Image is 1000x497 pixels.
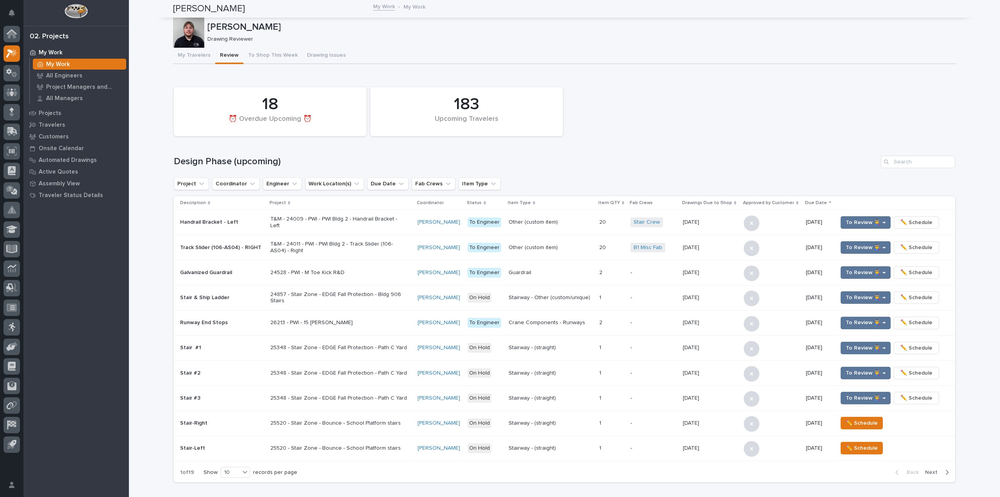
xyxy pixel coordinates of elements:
[634,244,662,251] a: B1 Misc Fab
[630,420,677,427] p: -
[187,115,353,131] div: ⏰ Overdue Upcoming ⏰
[270,216,407,229] p: T&M - 24009 - PWI - PWI Bldg 2 - Handrail Bracket - Left
[180,219,264,226] p: Handrail Bracket - Left
[174,235,955,260] tr: Track Slider (106-AS04) - RIGHTT&M - 24011 - PWI - PWI Bldg 2 - Track Slider (106-AS04) - Right[P...
[683,368,701,377] p: [DATE]
[683,343,701,351] p: [DATE]
[630,370,677,377] p: -
[468,368,491,378] div: On Hold
[174,436,955,461] tr: Stair-Left25520 - Stair Zone - Bounce - School Platform stairs[PERSON_NAME] On HoldStairway - (st...
[263,178,302,190] button: Engineer
[23,154,129,166] a: Automated Drawings
[599,318,604,326] p: 2
[39,157,97,164] p: Automated Drawings
[204,469,218,476] p: Show
[468,418,491,428] div: On Hold
[806,319,832,326] p: [DATE]
[599,393,603,402] p: 1
[468,293,491,303] div: On Hold
[508,199,531,207] p: Item Type
[630,344,677,351] p: -
[174,178,209,190] button: Project
[806,395,832,402] p: [DATE]
[806,445,832,452] p: [DATE]
[46,95,83,102] p: All Managers
[180,294,264,301] p: Stair & Ship Ladder
[846,393,886,403] span: To Review 👨‍🏭 →
[846,318,886,327] span: To Review 👨‍🏭 →
[806,244,832,251] p: [DATE]
[509,344,593,351] p: Stairway - (straight)
[174,310,955,335] tr: Runway End Stops26213 - PWI - 15 [PERSON_NAME][PERSON_NAME] To EngineerCrane Components - Runways...
[881,156,955,168] input: Search
[418,294,460,301] a: [PERSON_NAME]
[270,395,407,402] p: 25348 - Stair Zone - EDGE Fall Protection - Path C Yard
[221,468,240,477] div: 10
[270,199,286,207] p: Project
[207,36,950,43] p: Drawing Reviewer
[630,269,677,276] p: -
[599,243,607,251] p: 20
[683,443,701,452] p: [DATE]
[270,269,407,276] p: 24528 - PWI - M Toe Kick R&D
[630,294,677,301] p: -
[467,199,482,207] p: Status
[270,344,407,351] p: 25348 - Stair Zone - EDGE Fall Protection - Path C Yard
[418,445,460,452] a: [PERSON_NAME]
[900,243,932,252] span: ✏️ Schedule
[180,395,264,402] p: Stair #3
[683,217,701,226] p: [DATE]
[468,443,491,453] div: On Hold
[173,48,215,64] button: My Travelers
[900,293,932,302] span: ✏️ Schedule
[39,180,80,187] p: Assembly View
[212,178,260,190] button: Coordinator
[841,392,891,404] button: To Review 👨‍🏭 →
[180,319,264,326] p: Runway End Stops
[23,142,129,154] a: Onsite Calendar
[46,72,82,79] p: All Engineers
[46,84,123,91] p: Project Managers and Engineers
[468,318,501,328] div: To Engineer
[806,344,832,351] p: [DATE]
[900,368,932,378] span: ✏️ Schedule
[841,266,891,279] button: To Review 👨‍🏭 →
[894,216,939,229] button: ✏️ Schedule
[683,418,701,427] p: [DATE]
[846,268,886,277] span: To Review 👨‍🏭 →
[900,343,932,353] span: ✏️ Schedule
[509,269,593,276] p: Guardrail
[30,93,129,104] a: All Managers
[889,469,922,476] button: Back
[404,2,425,11] p: My Work
[841,291,891,304] button: To Review 👨‍🏭 →
[683,318,701,326] p: [DATE]
[509,319,593,326] p: Crane Components - Runways
[187,95,353,114] div: 18
[23,131,129,142] a: Customers
[900,218,932,227] span: ✏️ Schedule
[509,294,593,301] p: Stairway - Other (custom/unique)
[630,395,677,402] p: -
[894,367,939,379] button: ✏️ Schedule
[174,386,955,411] tr: Stair #325348 - Stair Zone - EDGE Fall Protection - Path C Yard[PERSON_NAME] On HoldStairway - (s...
[634,219,660,226] a: Stair Crew
[418,219,460,226] a: [PERSON_NAME]
[841,317,891,329] button: To Review 👨‍🏭 →
[4,5,20,21] button: Notifications
[23,166,129,178] a: Active Quotes
[509,219,593,226] p: Other (custom item)
[270,291,407,305] p: 24857 - Stair Zone - EDGE Fall Protection - Bldg 906 Stairs
[23,107,129,119] a: Projects
[30,59,129,70] a: My Work
[846,443,878,453] span: ✏️ Schedule
[39,122,65,129] p: Travelers
[509,370,593,377] p: Stairway - (straight)
[270,370,407,377] p: 25348 - Stair Zone - EDGE Fall Protection - Path C Yard
[894,342,939,354] button: ✏️ Schedule
[417,199,444,207] p: Coordinator
[509,445,593,452] p: Stairway - (straight)
[39,110,61,117] p: Projects
[846,368,886,378] span: To Review 👨‍🏭 →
